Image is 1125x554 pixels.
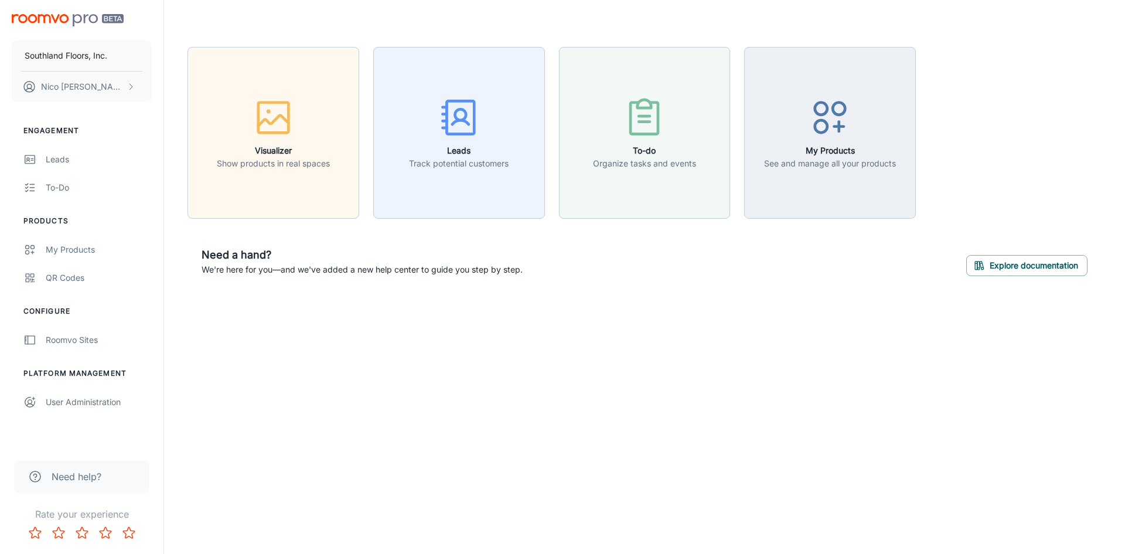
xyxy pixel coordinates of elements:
button: VisualizerShow products in real spaces [187,47,359,219]
div: My Products [46,243,152,256]
p: Southland Floors, Inc. [25,49,107,62]
p: See and manage all your products [764,157,896,170]
button: Southland Floors, Inc. [12,40,152,71]
a: To-doOrganize tasks and events [559,126,731,138]
h6: Leads [409,144,509,157]
p: We're here for you—and we've added a new help center to guide you step by step. [202,263,523,276]
p: Track potential customers [409,157,509,170]
button: To-doOrganize tasks and events [559,47,731,219]
p: Organize tasks and events [593,157,696,170]
img: Roomvo PRO Beta [12,14,124,26]
button: Explore documentation [966,255,1087,276]
button: LeadsTrack potential customers [373,47,545,219]
div: Roomvo Sites [46,334,152,346]
div: To-do [46,181,152,194]
div: QR Codes [46,271,152,284]
h6: Need a hand? [202,247,523,263]
button: Nico [PERSON_NAME] [12,72,152,102]
h6: To-do [593,144,696,157]
p: Nico [PERSON_NAME] [41,80,124,93]
a: LeadsTrack potential customers [373,126,545,138]
button: My ProductsSee and manage all your products [744,47,916,219]
a: My ProductsSee and manage all your products [744,126,916,138]
p: Show products in real spaces [217,157,330,170]
h6: Visualizer [217,144,330,157]
a: Explore documentation [966,259,1087,270]
div: Leads [46,153,152,166]
h6: My Products [764,144,896,157]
